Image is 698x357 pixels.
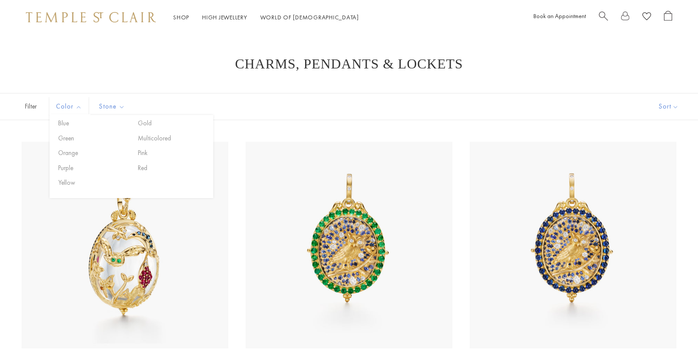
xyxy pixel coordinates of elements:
button: Color [50,97,88,116]
a: World of [DEMOGRAPHIC_DATA]World of [DEMOGRAPHIC_DATA] [260,13,359,21]
img: 18K Emerald Nocturne Owl Locket [246,142,452,348]
span: Color [52,101,88,112]
a: ShopShop [173,13,189,21]
iframe: Gorgias live chat messenger [655,317,689,348]
h1: Charms, Pendants & Lockets [34,56,664,71]
a: Search [599,11,608,24]
button: Stone [93,97,131,116]
a: High JewelleryHigh Jewellery [202,13,247,21]
button: Show sort by [639,93,698,120]
a: Book an Appointment [533,12,586,20]
img: 18K Twilight Pendant [22,142,228,348]
a: Open Shopping Bag [664,11,672,24]
img: Temple St. Clair [26,12,156,22]
a: View Wishlist [642,11,651,24]
span: Stone [95,101,131,112]
nav: Main navigation [173,12,359,23]
img: 18K Blue Sapphire Nocturne Owl Locket [470,142,676,348]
